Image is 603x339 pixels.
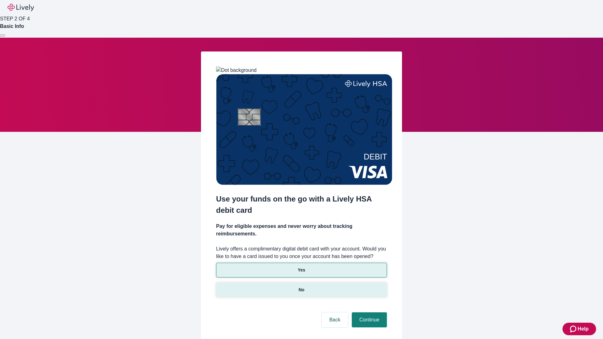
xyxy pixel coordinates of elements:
[298,267,305,273] p: Yes
[562,323,596,335] button: Zendesk support iconHelp
[578,325,589,333] span: Help
[352,312,387,327] button: Continue
[8,4,34,11] img: Lively
[216,74,392,185] img: Debit card
[216,282,387,297] button: No
[216,245,387,260] label: Lively offers a complimentary digital debit card with your account. Would you like to have a card...
[216,193,387,216] h2: Use your funds on the go with a Lively HSA debit card
[216,263,387,277] button: Yes
[299,287,305,293] p: No
[216,223,387,238] h4: Pay for eligible expenses and never worry about tracking reimbursements.
[570,325,578,333] svg: Zendesk support icon
[216,67,257,74] img: Dot background
[322,312,348,327] button: Back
